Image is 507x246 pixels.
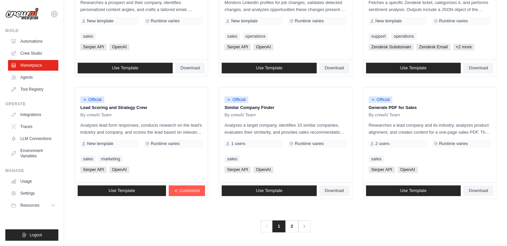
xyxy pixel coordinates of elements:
span: New template [231,18,257,24]
a: Use Template [78,185,166,196]
button: Resources [8,200,58,211]
span: Download [325,65,344,71]
a: Download [319,185,349,196]
div: Operate [5,101,58,107]
span: New template [87,141,113,146]
p: Similar Company Finder [224,104,346,111]
span: 1 users [231,141,245,146]
a: sales [224,156,240,162]
span: Runtime varies [151,141,180,146]
span: Runtime varies [295,141,324,146]
p: Generate PDF for Sales [369,104,491,111]
a: LLM Connections [8,133,58,144]
a: Marketplace [8,60,58,71]
span: Use Template [400,188,426,193]
span: Runtime varies [151,18,180,24]
a: Settings [8,188,58,199]
a: Agents [8,72,58,83]
span: Official [369,96,393,103]
span: Serper API [80,44,107,50]
span: Download [181,65,200,71]
span: Official [80,96,104,103]
span: Customize [179,188,200,193]
a: Tool Registry [8,84,58,95]
span: Download [325,188,344,193]
a: Use Template [366,185,461,196]
span: Download [469,188,488,193]
span: Runtime varies [439,141,468,146]
a: operations [243,33,268,40]
span: Serper API [80,166,107,173]
a: marketing [98,156,123,162]
img: Logo [5,8,39,20]
span: 2 users [375,141,390,146]
span: Runtime varies [439,18,468,24]
a: 2 [285,220,298,232]
span: Use Template [256,188,282,193]
button: Logout [5,229,58,241]
a: Use Template [366,63,461,73]
a: Automations [8,36,58,47]
span: OpenAI [253,44,273,50]
span: +2 more [453,44,474,50]
a: sales [369,156,384,162]
a: Download [463,185,493,196]
span: OpenAI [109,44,129,50]
span: Zendesk Subdomain [369,44,414,50]
a: Download [175,63,205,73]
a: Usage [8,176,58,187]
span: New template [375,18,402,24]
span: OpenAI [253,166,273,173]
span: Download [469,65,488,71]
p: Analyzes a target company, identifies 10 similar companies, evaluates their similarity, and provi... [224,122,346,136]
a: Use Template [222,185,317,196]
div: Manage [5,168,58,173]
a: Use Template [222,63,317,73]
a: Traces [8,121,58,132]
span: Use Template [112,65,138,71]
span: Use Template [400,65,426,71]
a: sales [80,156,96,162]
a: Download [319,63,349,73]
span: OpenAI [398,166,418,173]
span: By crewAI Team [369,112,400,118]
a: support [369,33,388,40]
span: Logout [30,232,42,238]
a: Integrations [8,109,58,120]
a: Download [463,63,493,73]
span: By crewAI Team [80,112,112,118]
a: sales [224,33,240,40]
a: Crew Studio [8,48,58,59]
span: Serper API [224,166,251,173]
span: Serper API [369,166,395,173]
span: 1 [272,220,285,232]
span: Official [224,96,248,103]
div: Build [5,28,58,33]
span: Serper API [224,44,251,50]
span: Use Template [109,188,135,193]
a: Use Template [78,63,173,73]
span: OpenAI [109,166,129,173]
span: Resources [20,203,39,208]
a: Customize [169,185,205,196]
span: Runtime varies [295,18,324,24]
p: Lead Scoring and Strategy Crew [80,104,202,111]
a: Environment Variables [8,145,58,161]
nav: Pagination [261,220,310,232]
span: By crewAI Team [224,112,256,118]
a: sales [80,33,96,40]
p: Analyzes lead form responses, conducts research on the lead's industry and company, and scores th... [80,122,202,136]
p: Researches a lead company and its industry, analyzes product alignment, and creates content for a... [369,122,491,136]
span: Use Template [256,65,282,71]
span: Zendesk Email [416,44,450,50]
a: operations [391,33,417,40]
span: New template [87,18,113,24]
